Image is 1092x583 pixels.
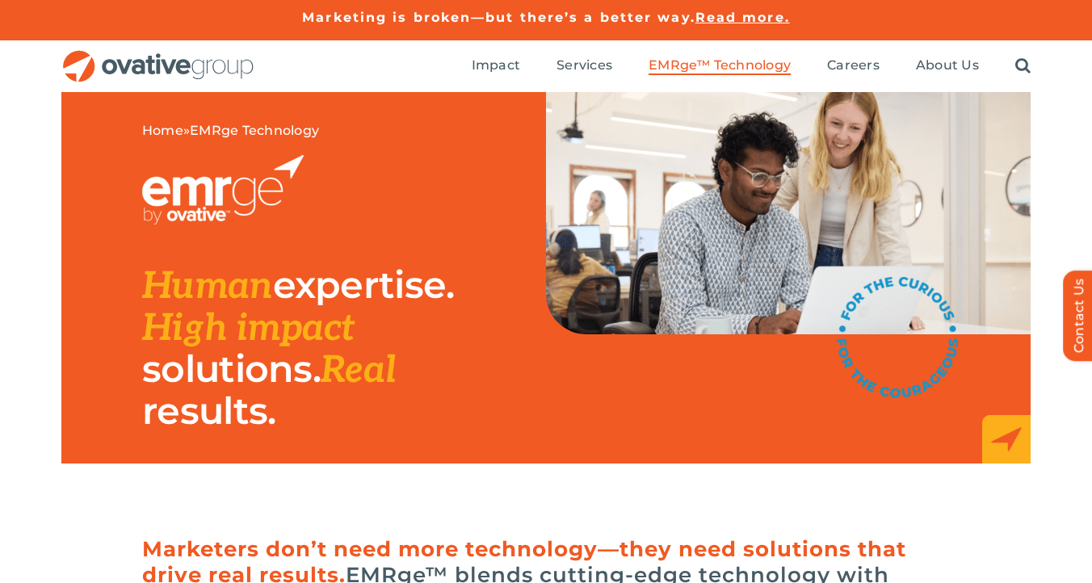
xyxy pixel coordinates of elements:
a: About Us [916,57,979,75]
img: EMRge_HomePage_Elements_Arrow Box [982,415,1031,463]
img: EMRGE_RGB_wht [142,155,304,224]
a: Services [556,57,612,75]
a: Read more. [695,10,790,25]
nav: Menu [472,40,1031,92]
span: High impact [142,306,355,351]
span: Careers [827,57,880,73]
a: EMRge™ Technology [649,57,791,75]
a: Marketing is broken—but there’s a better way. [302,10,695,25]
span: results. [142,388,275,434]
span: EMRge™ Technology [649,57,791,73]
a: Careers [827,57,880,75]
span: Services [556,57,612,73]
a: Search [1015,57,1031,75]
span: Impact [472,57,520,73]
a: OG_Full_horizontal_RGB [61,48,255,64]
span: EMRge Technology [190,123,319,138]
span: » [142,123,319,139]
span: expertise. [273,262,455,308]
span: Human [142,264,273,309]
span: solutions. [142,346,321,392]
img: EMRge Landing Page Header Image [546,92,1031,334]
span: About Us [916,57,979,73]
span: Real [321,348,396,393]
a: Impact [472,57,520,75]
a: Home [142,123,183,138]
